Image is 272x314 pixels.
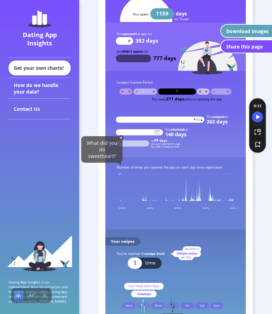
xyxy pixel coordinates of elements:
div: Contact Us [9,99,71,119]
text: per day [181,256,191,260]
text: 382 days [135,37,158,45]
text: You spent [133,12,149,17]
div: Download images [226,28,269,34]
p: Dating App Insights is an independent data visualization tool for online dating habits. Dating Ap... [9,280,71,304]
tspan: [DATE] [230,207,236,210]
tspan: [DATE] [147,207,153,210]
tspan: opened [123,32,135,36]
text: Wed [155,304,161,308]
tspan: 99 days [154,139,167,143]
tspan: right swipes [181,251,198,256]
text: 140 days [165,131,186,138]
div: Get your own charts! [9,61,71,75]
text: ? [176,89,178,94]
tspan: [DATE] [119,207,125,210]
img: dating-app-insights-logo.5abe6921.svg [28,10,51,28]
text: You [165,127,188,132]
img: close-solid-white.82ef6a3c.svg [118,135,124,140]
text: 1159 [156,10,168,18]
tspan: [DATE] [175,207,181,210]
text: 1 [133,260,136,267]
text: days [176,10,187,17]
text: on Tinder [174,17,189,22]
text: 100 [176,251,198,256]
tspan: 0 [120,199,121,202]
text: Mon [126,304,133,308]
text: 263 days [207,118,228,125]
tspan: on [184,127,188,132]
text: time [145,260,156,266]
tspan: it on [142,49,148,54]
text: 777 days [153,55,176,62]
text: Tuesdays [137,292,151,296]
tspan: the app on [135,32,152,36]
div: Dating App Insights [10,31,69,47]
button: Share this page [220,40,272,53]
text: but didn't swipe or chat [151,145,179,148]
div: How do we handle your data? [9,78,71,99]
text: Fri [185,304,189,308]
text: Longest Inactive Period [117,80,153,85]
text: Your swipes [111,239,135,244]
img: sidebar_girl.91b9467e.svg [7,235,72,271]
text: and [117,49,148,54]
text: on [151,139,167,143]
text: the limit is [185,247,199,251]
tspan: without opening the app [184,97,222,101]
text: You [117,32,152,36]
text: You [207,115,228,119]
text: You went [152,96,222,102]
tspan: chatted [171,127,184,132]
text: You've reached the [117,251,165,256]
text: you just opened the app [151,142,180,145]
text: Sat [200,304,205,308]
div: Share this page [226,43,263,50]
span: What did you do sweetheart? [87,140,117,159]
text: Sun [214,304,220,308]
tspan: swipe limit [146,251,165,256]
text: Your most active days [128,284,159,289]
tspan: on [224,115,228,119]
text: Number of times you opened the app on each day since registration [117,165,222,170]
tspan: 127 [118,173,121,176]
tspan: swiped [212,115,224,119]
tspan: didn't open [123,49,142,54]
tspan: [DATE] [202,207,209,210]
tspan: 211 days [166,96,184,102]
button: Download images [220,24,272,38]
